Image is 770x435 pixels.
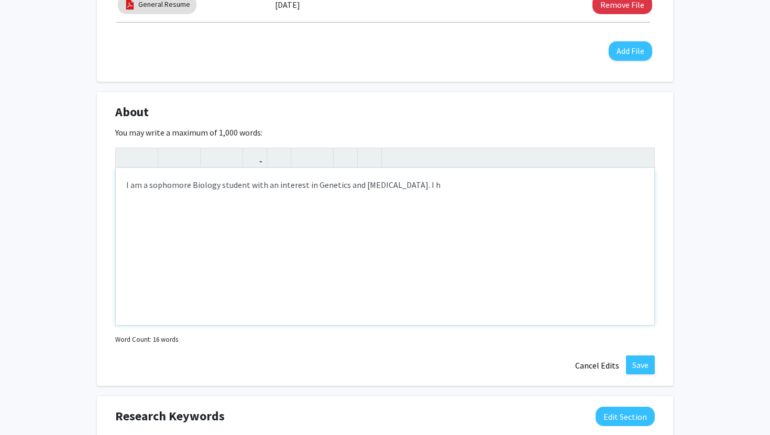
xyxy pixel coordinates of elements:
[8,388,45,427] iframe: Chat
[179,148,197,166] button: Emphasis (Ctrl + I)
[115,407,225,426] span: Research Keywords
[596,407,655,426] button: Edit Research Keywords
[294,148,312,166] button: Unordered list
[116,168,654,325] div: Note to users with screen readers: Please deactivate our accessibility plugin for this page as it...
[633,148,652,166] button: Fullscreen
[137,148,155,166] button: Redo (Ctrl + Y)
[336,148,355,166] button: Remove format
[115,126,262,139] label: You may write a maximum of 1,000 words:
[360,148,379,166] button: Insert horizontal rule
[161,148,179,166] button: Strong (Ctrl + B)
[118,148,137,166] button: Undo (Ctrl + Z)
[568,355,626,375] button: Cancel Edits
[115,334,178,344] small: Word Count: 16 words
[246,148,264,166] button: Link
[222,148,240,166] button: Subscript
[626,355,655,374] button: Save
[115,103,149,121] span: About
[609,41,652,61] button: Add File
[270,148,288,166] button: Insert Image
[203,148,222,166] button: Superscript
[312,148,331,166] button: Ordered list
